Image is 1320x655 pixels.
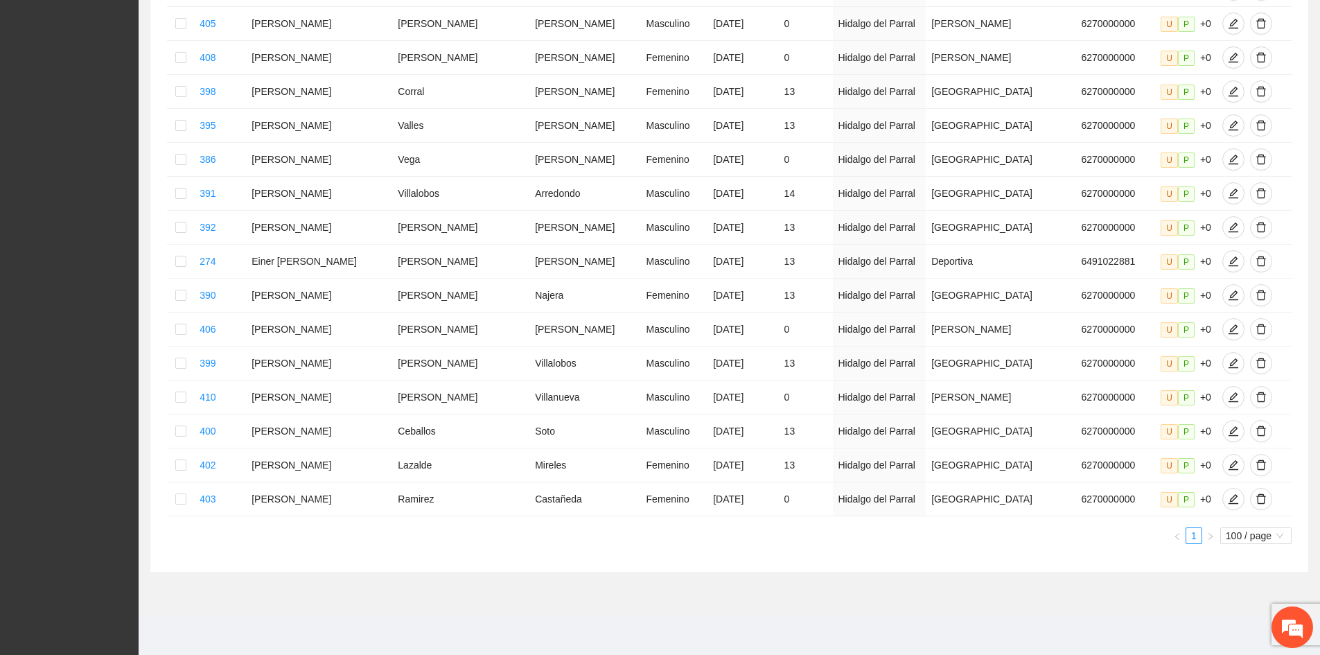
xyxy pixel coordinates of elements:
[1155,381,1217,414] td: +0
[246,143,392,177] td: [PERSON_NAME]
[392,7,529,41] td: [PERSON_NAME]
[833,414,926,448] td: Hidalgo del Parral
[1202,527,1219,544] button: right
[1222,216,1244,238] button: edit
[779,41,833,75] td: 0
[1155,313,1217,347] td: +0
[1223,358,1244,369] span: edit
[926,143,1075,177] td: [GEOGRAPHIC_DATA]
[641,245,708,279] td: Masculino
[1250,250,1272,272] button: delete
[72,71,233,89] div: Chatee con nosotros ahora
[1223,392,1244,403] span: edit
[1178,152,1195,168] span: P
[392,245,529,279] td: [PERSON_NAME]
[1161,254,1178,270] span: U
[246,109,392,143] td: [PERSON_NAME]
[1223,18,1244,29] span: edit
[1161,288,1178,304] span: U
[1186,527,1202,544] li: 1
[200,290,215,301] a: 390
[246,414,392,448] td: [PERSON_NAME]
[1250,318,1272,340] button: delete
[641,211,708,245] td: Masculino
[1075,177,1155,211] td: 6270000000
[926,211,1075,245] td: [GEOGRAPHIC_DATA]
[779,109,833,143] td: 13
[833,347,926,381] td: Hidalgo del Parral
[1250,352,1272,374] button: delete
[1250,216,1272,238] button: delete
[1223,52,1244,63] span: edit
[707,143,778,177] td: [DATE]
[1178,51,1195,66] span: P
[833,279,926,313] td: Hidalgo del Parral
[1251,120,1271,131] span: delete
[1222,250,1244,272] button: edit
[1222,46,1244,69] button: edit
[1250,148,1272,171] button: delete
[1178,492,1195,507] span: P
[1155,482,1217,516] td: +0
[200,426,215,437] a: 400
[833,7,926,41] td: Hidalgo del Parral
[1155,448,1217,482] td: +0
[1223,494,1244,505] span: edit
[1155,143,1217,177] td: +0
[392,381,529,414] td: [PERSON_NAME]
[1169,527,1186,544] button: left
[1222,148,1244,171] button: edit
[1075,211,1155,245] td: 6270000000
[1222,80,1244,103] button: edit
[392,211,529,245] td: [PERSON_NAME]
[529,75,640,109] td: [PERSON_NAME]
[926,109,1075,143] td: [GEOGRAPHIC_DATA]
[529,347,640,381] td: Villalobos
[200,222,215,233] a: 392
[926,245,1075,279] td: Deportiva
[926,75,1075,109] td: [GEOGRAPHIC_DATA]
[1178,17,1195,32] span: P
[779,448,833,482] td: 13
[1206,532,1215,541] span: right
[779,177,833,211] td: 14
[779,313,833,347] td: 0
[833,211,926,245] td: Hidalgo del Parral
[246,279,392,313] td: [PERSON_NAME]
[779,143,833,177] td: 0
[1251,460,1271,471] span: delete
[926,41,1075,75] td: [PERSON_NAME]
[1223,460,1244,471] span: edit
[1250,284,1272,306] button: delete
[1202,527,1219,544] li: Next Page
[641,41,708,75] td: Femenino
[1250,386,1272,408] button: delete
[7,378,264,427] textarea: Escriba su mensaje y pulse “Intro”
[529,448,640,482] td: Mireles
[926,448,1075,482] td: [GEOGRAPHIC_DATA]
[1223,188,1244,199] span: edit
[1178,288,1195,304] span: P
[200,256,215,267] a: 274
[529,41,640,75] td: [PERSON_NAME]
[1223,290,1244,301] span: edit
[1075,7,1155,41] td: 6270000000
[1251,426,1271,437] span: delete
[1250,420,1272,442] button: delete
[1251,256,1271,267] span: delete
[779,482,833,516] td: 0
[1155,75,1217,109] td: +0
[200,188,215,199] a: 391
[1223,324,1244,335] span: edit
[1178,85,1195,100] span: P
[529,109,640,143] td: [PERSON_NAME]
[80,185,191,325] span: Estamos en línea.
[529,381,640,414] td: Villanueva
[1220,527,1292,544] div: Page Size
[392,313,529,347] td: [PERSON_NAME]
[1155,347,1217,381] td: +0
[1155,7,1217,41] td: +0
[641,448,708,482] td: Femenino
[529,143,640,177] td: [PERSON_NAME]
[1161,85,1178,100] span: U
